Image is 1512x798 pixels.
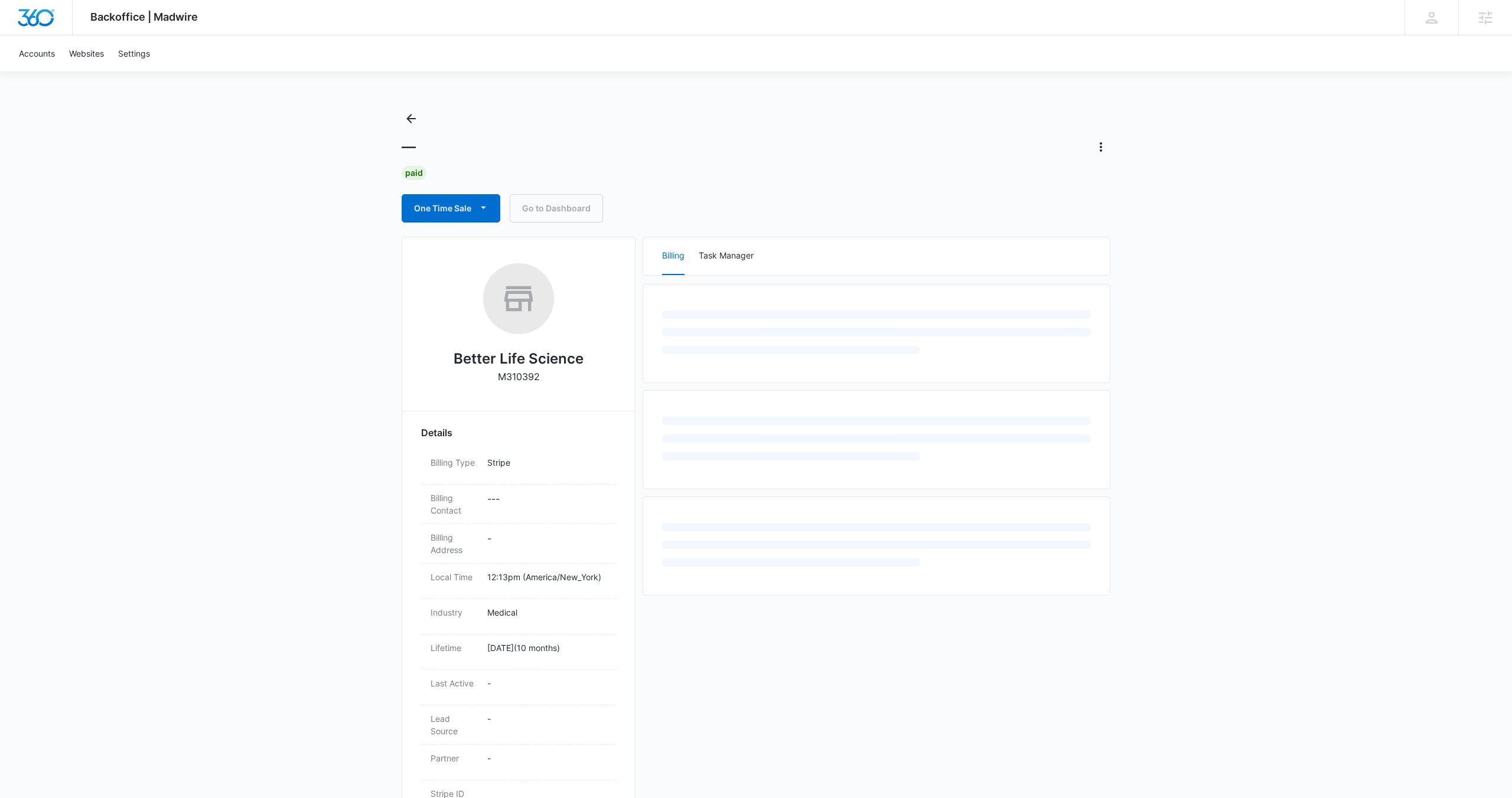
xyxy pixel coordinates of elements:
a: Accounts [12,35,62,71]
div: Last Active- [421,670,616,705]
img: tab_domain_overview_orange.svg [32,68,41,78]
dt: Last Active [431,677,478,689]
p: Medical [487,606,607,619]
p: M310392 [498,369,540,384]
span: Details [421,426,452,440]
div: Billing Contact--- [421,485,616,524]
a: Websites [62,35,111,71]
div: Domain Overview [45,70,106,77]
dt: Industry [431,606,478,619]
p: 12:13pm ( America/New_York ) [487,571,607,583]
p: - [487,677,607,689]
dt: Lifetime [431,642,478,654]
div: Lead Source- [421,705,616,745]
dt: Local Time [431,571,478,583]
span: Backoffice | Madwire [90,11,198,23]
dt: Billing Address [431,531,478,556]
dd: - - - [487,492,607,516]
h1: — [402,138,416,156]
dt: Partner [431,752,478,764]
div: Partner- [421,745,616,780]
div: Keywords by Traffic [131,70,199,77]
div: Billing TypeStripe [421,449,616,485]
div: Local Time12:13pm (America/New_York) [421,564,616,599]
div: IndustryMedical [421,599,616,635]
p: [DATE] ( 10 months ) [487,642,607,654]
a: Settings [111,35,157,71]
img: logo_orange.svg [19,19,28,28]
dt: Billing Type [431,456,478,469]
button: Task Manager [699,237,754,275]
dt: Lead Source [431,712,478,737]
button: Billing [662,237,685,275]
dt: Billing Contact [431,492,478,516]
div: v 4.0.25 [33,19,58,28]
img: website_grey.svg [19,31,28,40]
button: Actions [1091,138,1110,156]
button: Back [402,109,421,128]
p: - [487,712,607,725]
div: Billing Address- [421,524,616,564]
div: Paid [402,166,426,180]
div: Domain: [DOMAIN_NAME] [31,31,130,40]
button: One Time Sale [402,194,500,223]
p: - [487,752,607,764]
div: Lifetime[DATE](10 months) [421,635,616,670]
h2: Better Life Science [454,348,584,369]
p: Stripe [487,456,607,469]
dd: - [487,531,607,556]
img: tab_keywords_by_traffic_grey.svg [118,68,127,78]
a: Go to Dashboard [510,194,603,223]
